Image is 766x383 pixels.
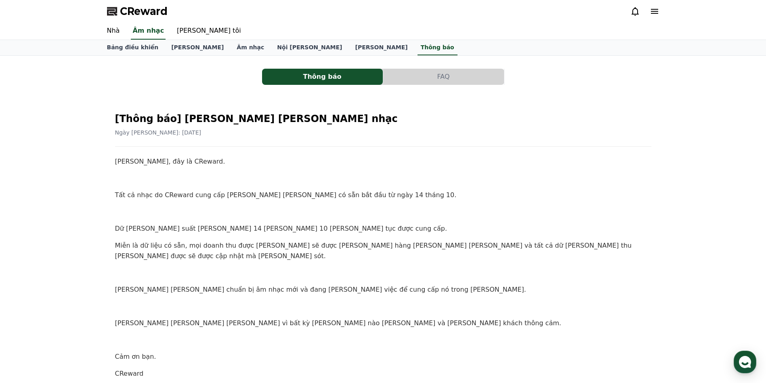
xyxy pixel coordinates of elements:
span: Settings [120,268,139,275]
a: Âm nhạc [230,40,271,55]
p: Cảm ơn bạn. [115,351,651,362]
font: Bảng điều khiển [107,44,159,51]
font: Nội [PERSON_NAME] [277,44,342,51]
p: CReward [115,368,651,379]
p: Miễn là dữ liệu có sẵn, mọi doanh thu được [PERSON_NAME] sẽ được [PERSON_NAME] hàng [PERSON_NAME]... [115,240,651,261]
a: [PERSON_NAME] [349,40,414,55]
a: [PERSON_NAME] tôi [170,23,248,40]
a: CReward [107,5,168,18]
p: [PERSON_NAME] [PERSON_NAME] [PERSON_NAME] vì bất kỳ [PERSON_NAME] nào [PERSON_NAME] và [PERSON_NA... [115,318,651,328]
p: [PERSON_NAME], đây là CReward. [115,156,651,167]
span: Home [21,268,35,275]
a: Home [2,256,53,276]
a: Nhà [101,23,126,40]
p: Dữ [PERSON_NAME] suất [PERSON_NAME] 14 [PERSON_NAME] 10 [PERSON_NAME] tục được cung cấp. [115,223,651,234]
font: [PERSON_NAME] [355,44,408,51]
a: Âm nhạc [131,23,166,40]
span: Messages [67,269,91,275]
button: Thông báo [262,69,383,85]
button: FAQ [383,69,504,85]
span: CReward [120,5,168,18]
a: Bảng điều khiển [101,40,165,55]
h2: [Thông báo] [PERSON_NAME] [PERSON_NAME] nhạc [115,112,651,125]
span: Ngày [PERSON_NAME]: [DATE] [115,129,201,136]
p: [PERSON_NAME] [PERSON_NAME] chuẩn bị âm nhạc mới và đang [PERSON_NAME] việc để cung cấp nó trong ... [115,284,651,295]
font: Thông báo [421,44,454,51]
a: Thông báo [418,40,458,55]
a: Messages [53,256,104,276]
p: Tất cả nhạc do CReward cung cấp [PERSON_NAME] [PERSON_NAME] có sẵn bắt đầu từ ngày 14 tháng 10. [115,190,651,200]
font: [PERSON_NAME] [171,44,224,51]
a: Nội [PERSON_NAME] [271,40,348,55]
a: Settings [104,256,155,276]
a: [PERSON_NAME] [165,40,230,55]
font: Âm nhạc [237,44,264,51]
